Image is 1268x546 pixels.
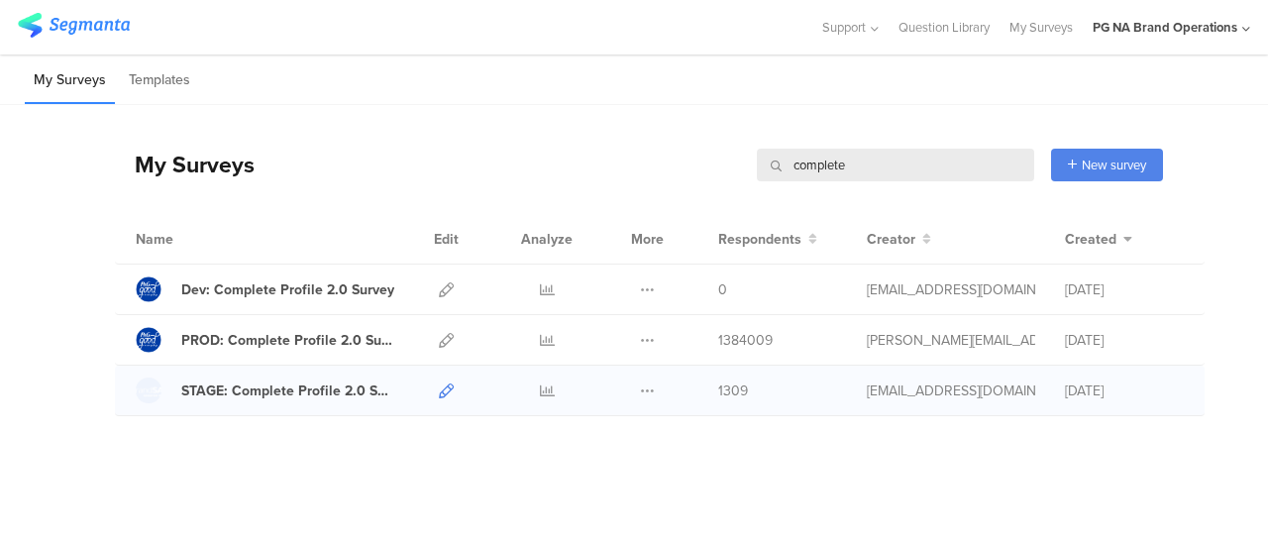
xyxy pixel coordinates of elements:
[718,229,801,250] span: Respondents
[867,330,1035,351] div: chellappa.uc@pg.com
[517,214,577,264] div: Analyze
[718,381,748,401] span: 1309
[425,214,468,264] div: Edit
[867,229,931,250] button: Creator
[626,214,669,264] div: More
[1065,229,1116,250] span: Created
[136,276,394,302] a: Dev: Complete Profile 2.0 Survey
[181,381,395,401] div: STAGE: Complete Profile 2.0 Survey
[867,229,915,250] span: Creator
[822,18,866,37] span: Support
[718,330,773,351] span: 1384009
[181,330,395,351] div: PROD: Complete Profile 2.0 Survey
[1065,279,1184,300] div: [DATE]
[136,378,395,403] a: STAGE: Complete Profile 2.0 Survey
[120,57,199,104] li: Templates
[1093,18,1237,37] div: PG NA Brand Operations
[136,229,255,250] div: Name
[18,13,130,38] img: segmanta logo
[718,229,817,250] button: Respondents
[867,279,1035,300] div: varun.yadav@mindtree.com
[136,327,395,353] a: PROD: Complete Profile 2.0 Survey
[718,279,727,300] span: 0
[1065,381,1184,401] div: [DATE]
[757,149,1034,181] input: Survey Name, Creator...
[25,57,115,104] li: My Surveys
[115,148,255,181] div: My Surveys
[181,279,394,300] div: Dev: Complete Profile 2.0 Survey
[1065,229,1132,250] button: Created
[1082,156,1146,174] span: New survey
[1065,330,1184,351] div: [DATE]
[867,381,1035,401] div: gallup.r@pg.com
